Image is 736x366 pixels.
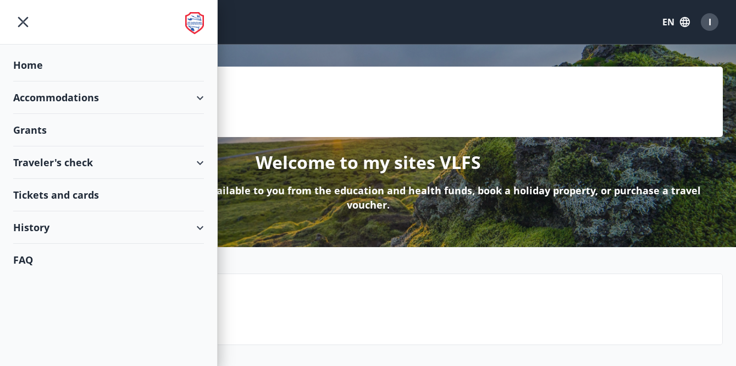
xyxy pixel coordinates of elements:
[13,114,204,146] div: Grants
[185,12,204,34] img: union_logo
[94,302,713,320] p: FAQ
[696,9,723,35] button: I
[13,12,33,32] button: menu
[256,150,481,174] p: Welcome to my sites VLFS
[13,146,204,179] div: Traveler's check
[13,211,204,244] div: History
[13,81,204,114] div: Accommodations
[31,183,705,212] p: Here you can apply for the grants available to you from the education and health funds, book a ho...
[13,244,204,276] div: FAQ
[709,16,711,28] span: I
[658,12,694,32] button: EN
[13,179,204,211] div: Tickets and cards
[13,49,204,81] div: Home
